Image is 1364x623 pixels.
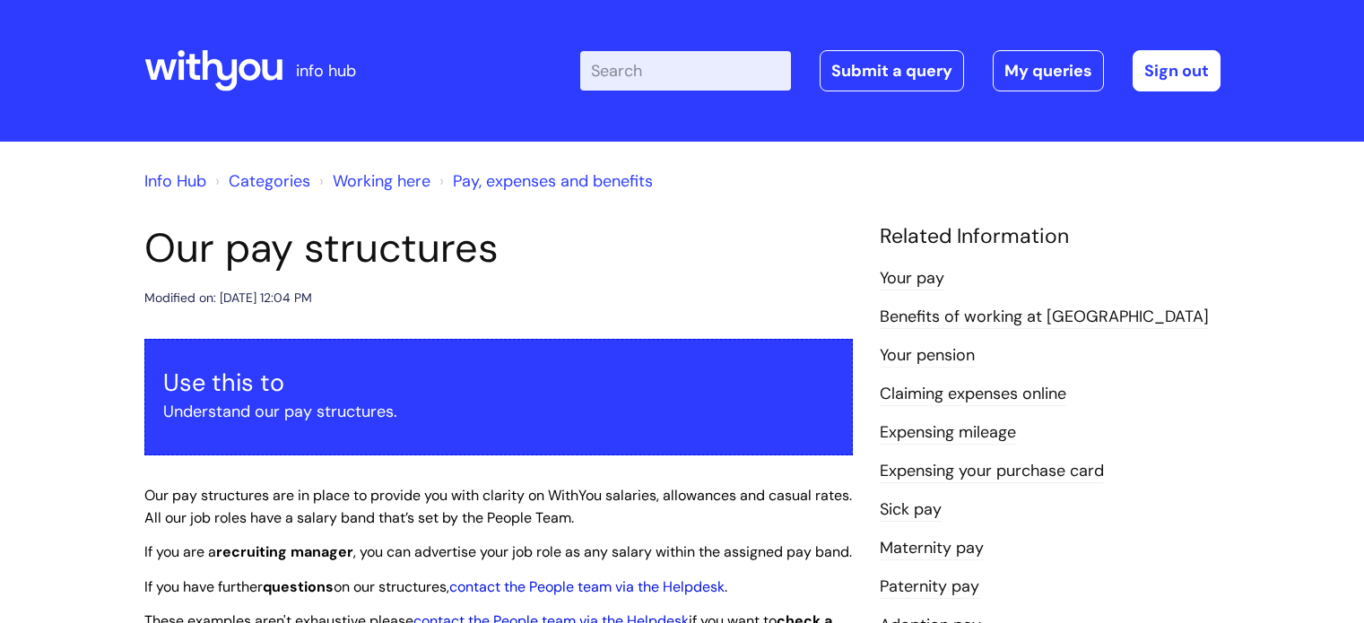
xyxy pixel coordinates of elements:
[880,537,984,560] a: Maternity pay
[580,50,1221,91] div: | -
[315,167,430,195] li: Working here
[435,167,653,195] li: Pay, expenses and benefits
[211,167,310,195] li: Solution home
[880,344,975,368] a: Your pension
[263,577,334,596] strong: questions
[163,397,834,426] p: Understand our pay structures.
[216,542,353,561] strong: recruiting manager
[880,383,1066,406] a: Claiming expenses online
[144,170,206,192] a: Info Hub
[880,498,942,522] a: Sick pay
[880,421,1016,445] a: Expensing mileage
[296,56,356,85] p: info hub
[880,460,1104,483] a: Expensing your purchase card
[820,50,964,91] a: Submit a query
[880,267,944,290] a: Your pay
[229,170,310,192] a: Categories
[144,577,727,596] span: If you have further on our structures, .
[880,306,1209,329] a: Benefits of working at [GEOGRAPHIC_DATA]
[453,170,653,192] a: Pay, expenses and benefits
[163,368,834,397] h3: Use this to
[880,575,979,599] a: Paternity pay
[144,542,852,561] span: If you are a , you can advertise your job role as any salary within the assigned pay band.
[993,50,1104,91] a: My queries
[144,486,852,527] span: Our pay structures are in place to provide you with clarity on WithYou salaries, allowances and c...
[580,51,791,91] input: Search
[144,224,853,273] h1: Our pay structures
[1133,50,1221,91] a: Sign out
[880,224,1221,249] h4: Related Information
[449,577,725,596] a: contact the People team via the Helpdesk
[333,170,430,192] a: Working here
[144,287,312,309] div: Modified on: [DATE] 12:04 PM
